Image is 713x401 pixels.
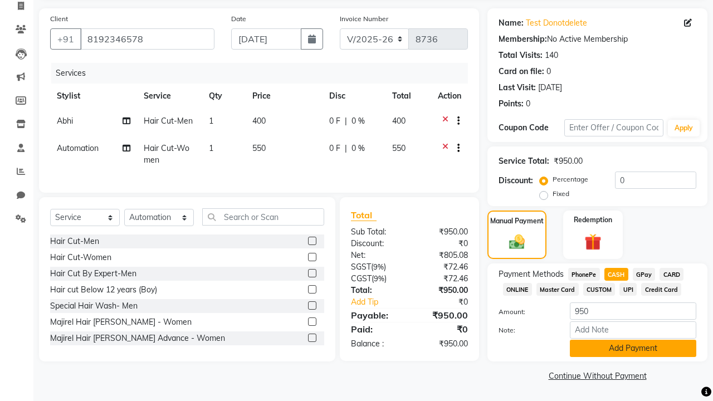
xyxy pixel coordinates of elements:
[373,262,384,271] span: 9%
[499,82,536,94] div: Last Visit:
[660,268,683,281] span: CARD
[564,119,663,136] input: Enter Offer / Coupon Code
[209,116,213,126] span: 1
[554,155,583,167] div: ₹950.00
[246,84,323,109] th: Price
[545,50,558,61] div: 140
[526,17,587,29] a: Test Donotdelete
[499,122,564,134] div: Coupon Code
[231,14,246,24] label: Date
[50,28,81,50] button: +91
[50,14,68,24] label: Client
[343,296,421,308] a: Add Tip
[574,215,612,225] label: Redemption
[340,14,388,24] label: Invoice Number
[50,284,157,296] div: Hair cut Below 12 years (Boy)
[50,332,225,344] div: Majirel Hair [PERSON_NAME] Advance - Women
[503,283,532,296] span: ONLINE
[409,261,476,273] div: ₹72.46
[57,116,73,126] span: Abhi
[570,340,696,357] button: Add Payment
[490,325,561,335] label: Note:
[568,268,600,281] span: PhonePe
[409,338,476,350] div: ₹950.00
[51,63,476,84] div: Services
[499,33,696,45] div: No Active Membership
[345,143,347,154] span: |
[351,209,377,221] span: Total
[323,84,385,109] th: Disc
[553,174,588,184] label: Percentage
[392,143,406,153] span: 550
[50,236,99,247] div: Hair Cut-Men
[570,302,696,320] input: Amount
[144,116,193,126] span: Hair Cut-Men
[137,84,202,109] th: Service
[409,250,476,261] div: ₹805.08
[343,261,409,273] div: ( )
[202,208,324,226] input: Search or Scan
[343,273,409,285] div: ( )
[392,116,406,126] span: 400
[50,84,137,109] th: Stylist
[343,338,409,350] div: Balance :
[343,309,409,322] div: Payable:
[202,84,246,109] th: Qty
[431,84,468,109] th: Action
[421,296,476,308] div: ₹0
[343,226,409,238] div: Sub Total:
[409,322,476,336] div: ₹0
[499,17,524,29] div: Name:
[345,115,347,127] span: |
[499,50,543,61] div: Total Visits:
[490,307,561,317] label: Amount:
[351,273,372,283] span: CGST
[50,300,138,312] div: Special Hair Wash- Men
[499,155,549,167] div: Service Total:
[351,143,365,154] span: 0 %
[50,268,136,280] div: Hair Cut By Expert-Men
[409,309,476,322] div: ₹950.00
[343,250,409,261] div: Net:
[538,82,562,94] div: [DATE]
[499,268,564,280] span: Payment Methods
[546,66,551,77] div: 0
[499,66,544,77] div: Card on file:
[343,285,409,296] div: Total:
[499,98,524,110] div: Points:
[504,233,530,251] img: _cash.svg
[80,28,214,50] input: Search by Name/Mobile/Email/Code
[252,116,266,126] span: 400
[536,283,579,296] span: Master Card
[351,115,365,127] span: 0 %
[144,143,189,165] span: Hair Cut-Women
[570,321,696,339] input: Add Note
[490,216,544,226] label: Manual Payment
[409,238,476,250] div: ₹0
[409,273,476,285] div: ₹72.46
[374,274,384,283] span: 9%
[329,115,340,127] span: 0 F
[351,262,371,272] span: SGST
[343,238,409,250] div: Discount:
[409,285,476,296] div: ₹950.00
[604,268,628,281] span: CASH
[619,283,637,296] span: UPI
[499,33,547,45] div: Membership:
[57,143,99,153] span: Automation
[641,283,681,296] span: Credit Card
[343,322,409,336] div: Paid:
[50,316,192,328] div: Majirel Hair [PERSON_NAME] - Women
[329,143,340,154] span: 0 F
[668,120,700,136] button: Apply
[526,98,530,110] div: 0
[209,143,213,153] span: 1
[633,268,656,281] span: GPay
[490,370,705,382] a: Continue Without Payment
[409,226,476,238] div: ₹950.00
[553,189,569,199] label: Fixed
[50,252,111,263] div: Hair Cut-Women
[583,283,616,296] span: CUSTOM
[499,175,533,187] div: Discount:
[252,143,266,153] span: 550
